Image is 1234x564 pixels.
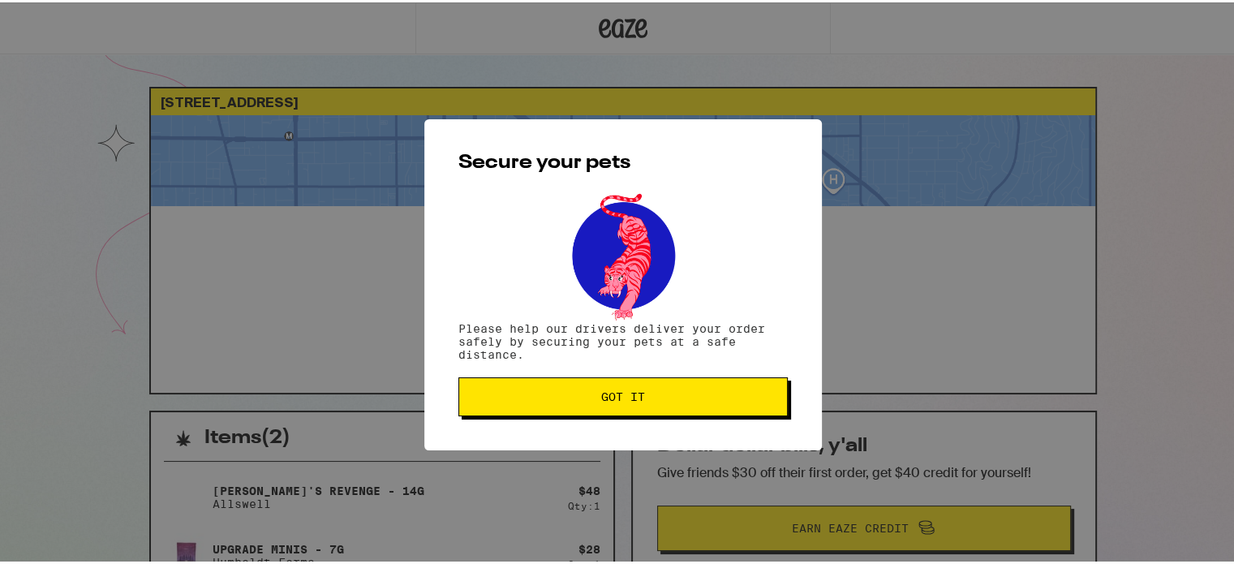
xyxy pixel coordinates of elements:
[601,389,645,400] span: Got it
[10,11,117,24] span: Hi. Need any help?
[557,187,690,320] img: pets
[458,375,788,414] button: Got it
[458,151,788,170] h2: Secure your pets
[458,320,788,359] p: Please help our drivers deliver your order safely by securing your pets at a safe distance.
